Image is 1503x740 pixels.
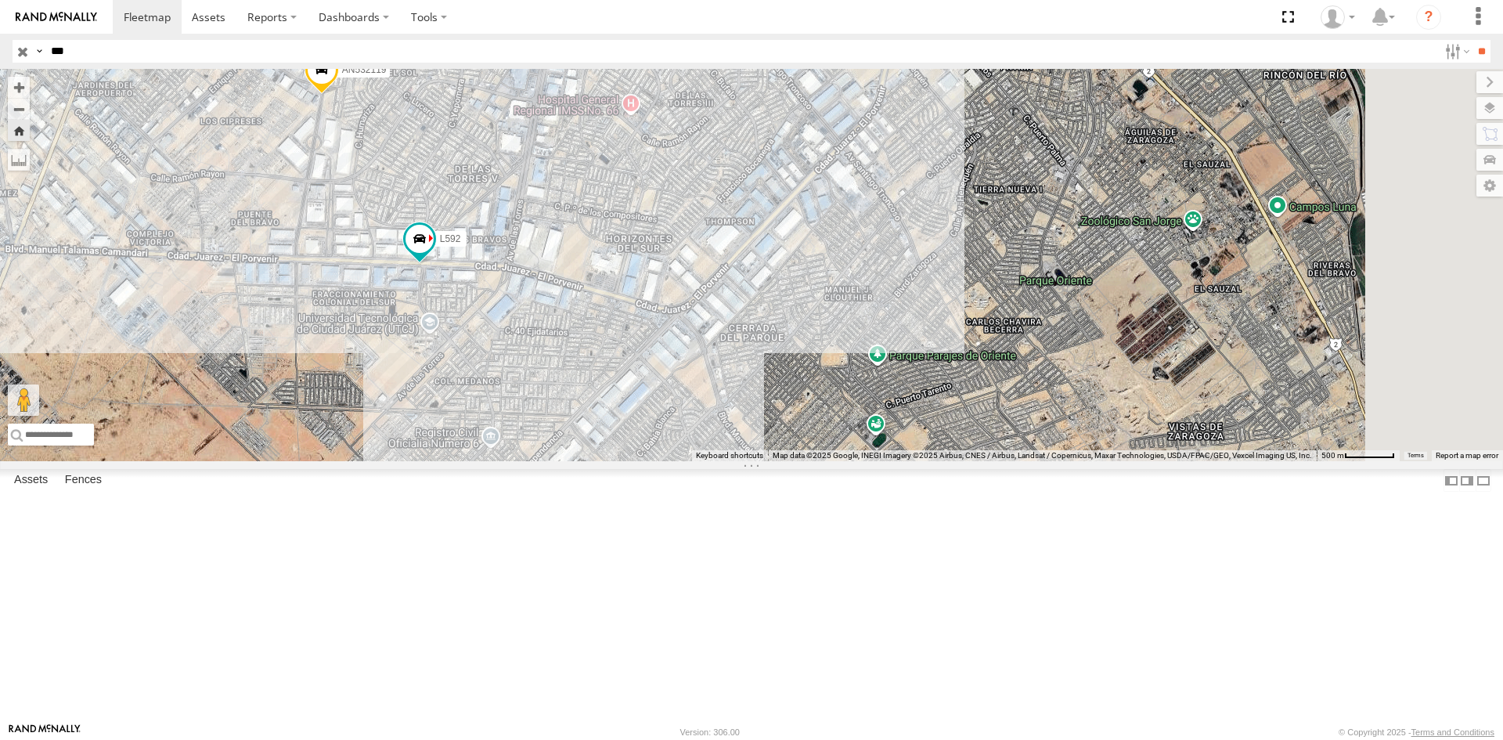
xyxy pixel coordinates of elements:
img: rand-logo.svg [16,12,97,23]
span: L592 [440,233,461,244]
button: Zoom out [8,98,30,120]
button: Map Scale: 500 m per 61 pixels [1317,450,1400,461]
label: Search Filter Options [1439,40,1472,63]
label: Measure [8,149,30,171]
label: Hide Summary Table [1476,469,1491,492]
div: Roberto Garcia [1315,5,1361,29]
label: Map Settings [1476,175,1503,197]
span: 500 m [1321,451,1344,460]
button: Drag Pegman onto the map to open Street View [8,384,39,416]
button: Zoom in [8,77,30,98]
label: Fences [57,470,110,492]
label: Search Query [33,40,45,63]
span: Map data ©2025 Google, INEGI Imagery ©2025 Airbus, CNES / Airbus, Landsat / Copernicus, Maxar Tec... [773,451,1312,460]
a: Terms (opens in new tab) [1407,453,1424,459]
a: Terms and Conditions [1411,727,1494,737]
a: Report a map error [1436,451,1498,460]
span: AN532119 [342,63,387,74]
i: ? [1416,5,1441,30]
button: Zoom Home [8,120,30,141]
div: Version: 306.00 [680,727,740,737]
label: Dock Summary Table to the Right [1459,469,1475,492]
label: Dock Summary Table to the Left [1444,469,1459,492]
a: Visit our Website [9,724,81,740]
div: © Copyright 2025 - [1339,727,1494,737]
button: Keyboard shortcuts [696,450,763,461]
label: Assets [6,470,56,492]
